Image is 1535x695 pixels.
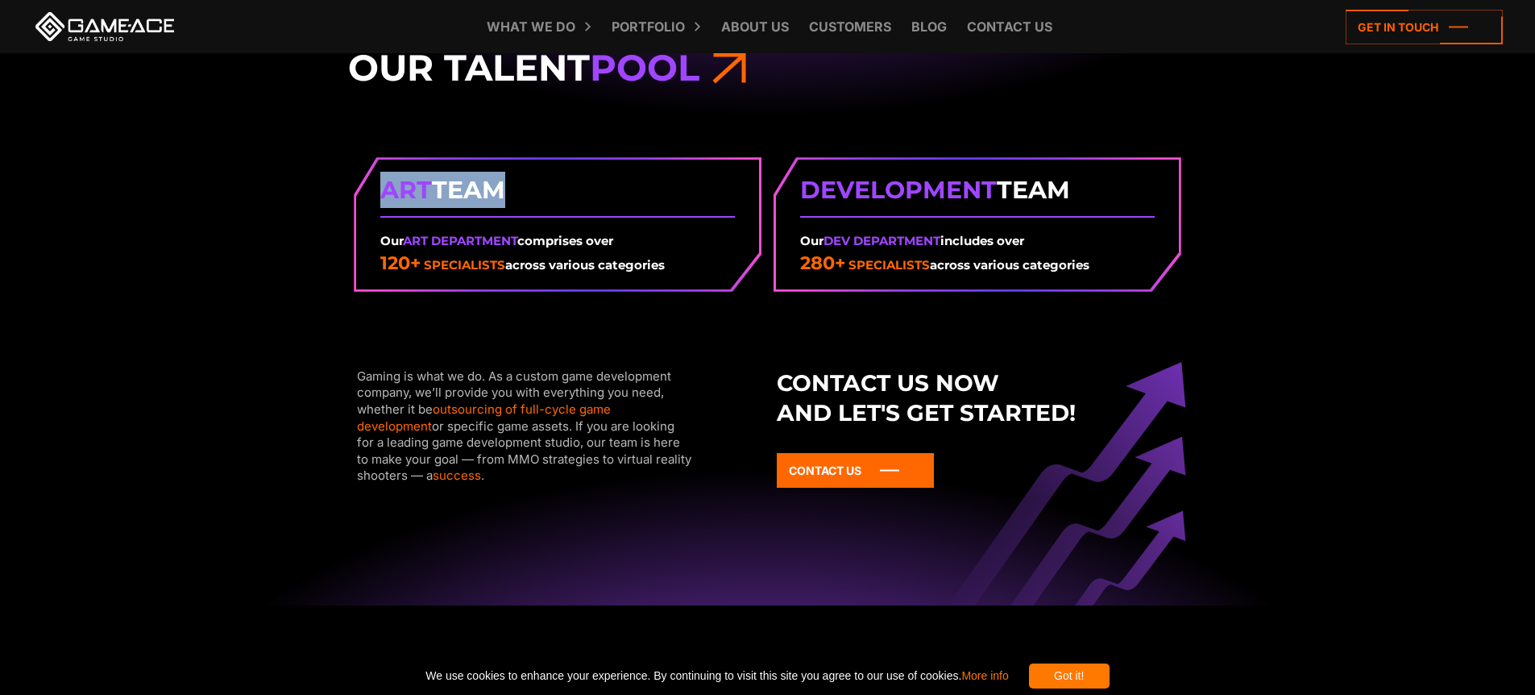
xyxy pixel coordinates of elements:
div: across various categories [380,232,735,277]
a: success [433,468,481,483]
p: Our comprises over [380,232,735,251]
span: Art [380,175,432,205]
em: 280+ [800,252,845,274]
span: We use cookies to enhance your experience. By continuing to visit this site you agree to our use ... [425,664,1008,689]
a: More info [961,669,1008,682]
span: Art Department [403,233,517,248]
div: Gaming is what we do. As a custom game development company, we’ll provide you with everything you... [357,368,694,485]
span: specialists [848,257,930,273]
span: specialists [424,257,505,273]
a: outsourcing of full-cycle game development [357,402,611,434]
a: Contact Us [777,453,934,488]
strong: Team [800,172,1155,208]
strong: Team [380,172,735,208]
span: Dev Department [824,233,940,248]
a: Get in touch [1346,10,1503,44]
span: Development [800,175,997,205]
p: Our includes over [800,232,1155,251]
em: 120+ [380,252,421,274]
strong: Contact us now and let's get started! [777,368,1178,429]
h3: Our Talent [348,45,1188,90]
div: across various categories [800,232,1155,277]
div: Got it! [1029,664,1110,689]
span: Pool [590,45,699,89]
